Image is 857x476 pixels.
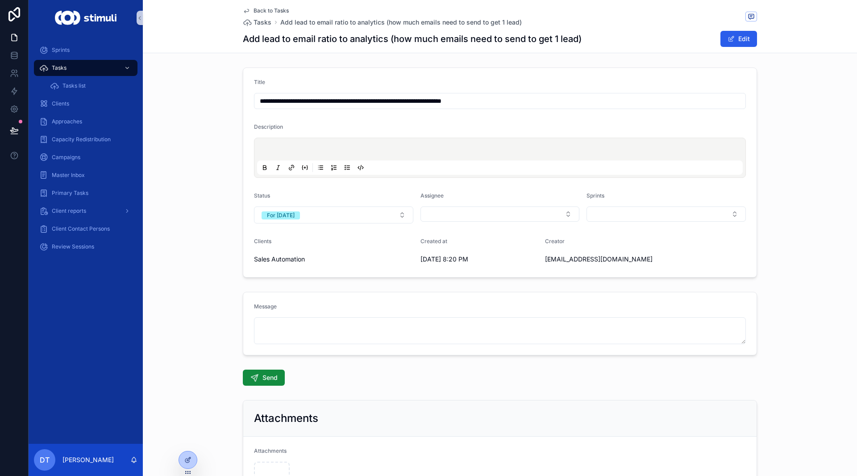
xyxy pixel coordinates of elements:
[52,207,86,215] span: Client reports
[29,36,143,266] div: scrollable content
[243,370,285,386] button: Send
[587,192,604,199] span: Sprints
[280,18,522,27] a: Add lead to email ratio to analytics (how much emails need to send to get 1 lead)
[52,154,80,161] span: Campaigns
[254,206,413,223] button: Select Button
[52,64,67,72] span: Tasks
[587,206,746,222] button: Select Button
[254,7,289,14] span: Back to Tasks
[34,149,137,165] a: Campaigns
[545,255,663,264] span: [EMAIL_ADDRESS][DOMAIN_NAME]
[262,373,278,382] span: Send
[34,221,137,237] a: Client Contact Persons
[254,447,287,454] span: Attachments
[34,167,137,183] a: Master Inbox
[34,239,137,255] a: Review Sessions
[254,79,265,85] span: Title
[52,225,110,232] span: Client Contact Persons
[34,60,137,76] a: Tasks
[55,11,116,25] img: App logo
[254,411,318,425] h2: Attachments
[243,18,271,27] a: Tasks
[254,192,270,199] span: Status
[34,114,137,130] a: Approaches
[34,131,137,147] a: Capacity Redistribution
[62,82,86,89] span: Tasks list
[52,190,88,197] span: Primary Tasks
[34,42,137,58] a: Sprints
[62,455,114,464] p: [PERSON_NAME]
[254,18,271,27] span: Tasks
[52,100,69,107] span: Clients
[545,238,565,244] span: Creator
[34,185,137,201] a: Primary Tasks
[52,136,111,143] span: Capacity Redistribution
[420,238,447,244] span: Created at
[267,211,295,219] div: For [DATE]
[254,303,277,310] span: Message
[52,172,85,179] span: Master Inbox
[254,255,305,264] span: Sales Automation
[52,46,70,54] span: Sprints
[243,7,289,14] a: Back to Tasks
[52,243,94,250] span: Review Sessions
[420,206,580,222] button: Select Button
[243,33,582,45] h1: Add lead to email ratio to analytics (how much emails need to send to get 1 lead)
[254,123,283,130] span: Description
[45,78,137,94] a: Tasks list
[720,31,757,47] button: Edit
[40,455,50,465] span: DT
[34,96,137,112] a: Clients
[254,238,271,244] span: Clients
[420,255,538,264] span: [DATE] 8:20 PM
[34,203,137,219] a: Client reports
[420,192,444,199] span: Assignee
[52,118,82,125] span: Approaches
